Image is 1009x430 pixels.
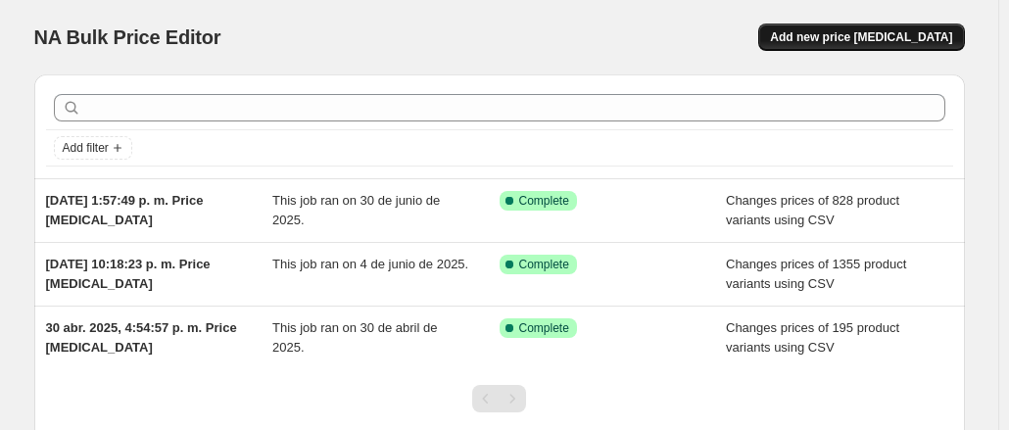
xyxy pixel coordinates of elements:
[272,320,437,355] span: This job ran on 30 de abril de 2025.
[472,385,526,412] nav: Pagination
[46,320,237,355] span: 30 abr. 2025, 4:54:57 p. m. Price [MEDICAL_DATA]
[54,136,132,160] button: Add filter
[519,193,569,209] span: Complete
[726,257,906,291] span: Changes prices of 1355 product variants using CSV
[758,24,964,51] button: Add new price [MEDICAL_DATA]
[726,320,899,355] span: Changes prices of 195 product variants using CSV
[272,257,468,271] span: This job ran on 4 de junio de 2025.
[46,257,211,291] span: [DATE] 10:18:23 p. m. Price [MEDICAL_DATA]
[519,257,569,272] span: Complete
[519,320,569,336] span: Complete
[272,193,440,227] span: This job ran on 30 de junio de 2025.
[34,26,221,48] span: NA Bulk Price Editor
[770,29,952,45] span: Add new price [MEDICAL_DATA]
[46,193,204,227] span: [DATE] 1:57:49 p. m. Price [MEDICAL_DATA]
[726,193,899,227] span: Changes prices of 828 product variants using CSV
[63,140,109,156] span: Add filter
